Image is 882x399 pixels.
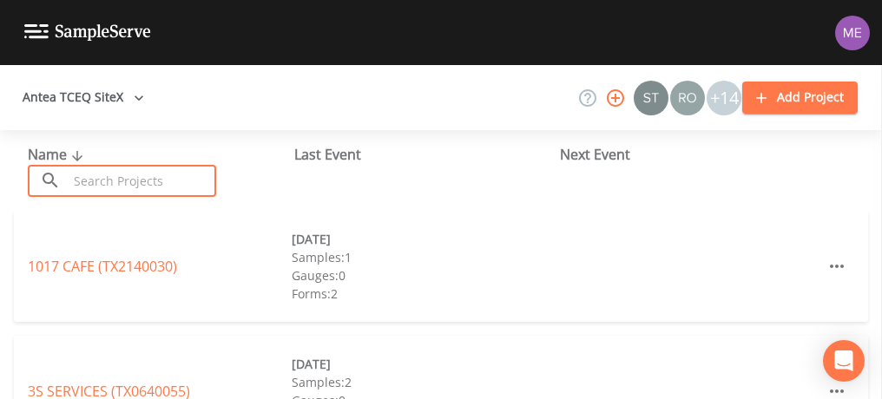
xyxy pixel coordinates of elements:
[634,81,668,115] img: c0670e89e469b6405363224a5fca805c
[28,257,177,276] a: 1017 CAFE (TX2140030)
[292,373,556,391] div: Samples: 2
[292,355,556,373] div: [DATE]
[742,82,858,114] button: Add Project
[823,340,865,382] div: Open Intercom Messenger
[24,24,151,41] img: logo
[835,16,870,50] img: d4d65db7c401dd99d63b7ad86343d265
[294,144,561,165] div: Last Event
[292,266,556,285] div: Gauges: 0
[670,81,705,115] img: 7e5c62b91fde3b9fc00588adc1700c9a
[560,144,826,165] div: Next Event
[707,81,741,115] div: +14
[292,248,556,266] div: Samples: 1
[669,81,706,115] div: Rodolfo Ramirez
[292,230,556,248] div: [DATE]
[28,145,88,164] span: Name
[68,165,216,197] input: Search Projects
[16,82,151,114] button: Antea TCEQ SiteX
[292,285,556,303] div: Forms: 2
[633,81,669,115] div: Stan Porter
